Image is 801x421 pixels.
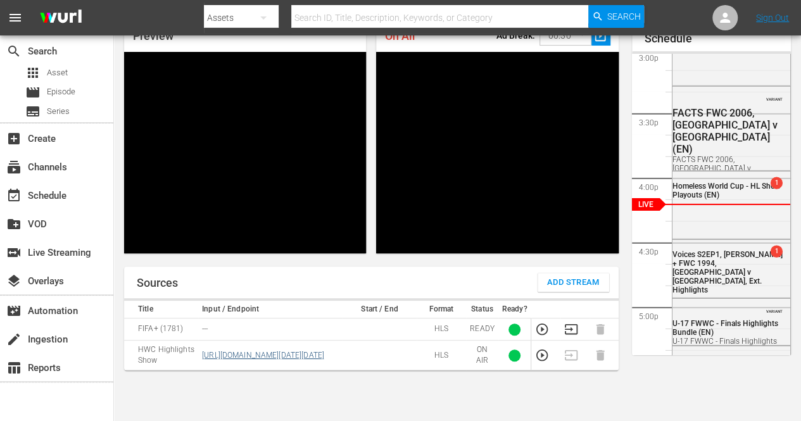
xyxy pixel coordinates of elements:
[672,250,783,294] span: Voices S2EP1, [PERSON_NAME] + FWC 1994, [GEOGRAPHIC_DATA] v [GEOGRAPHIC_DATA], Ext. Highlights
[417,318,466,341] td: HLS
[766,91,783,101] span: VARIANT
[124,301,198,318] th: Title
[593,29,608,44] span: slideshow_sharp
[498,301,531,318] th: Ready?
[564,322,578,336] button: Transition
[756,13,789,23] a: Sign Out
[6,160,22,175] span: subscriptions
[6,303,22,318] span: Automation
[202,351,324,360] a: [URL][DOMAIN_NAME][DATE][DATE]
[466,318,498,341] td: READY
[466,301,498,318] th: Status
[25,65,41,80] span: Asset
[771,177,783,189] span: 1
[417,341,466,370] td: HLS
[771,245,783,257] span: 1
[25,85,41,100] span: Episode
[376,52,618,253] div: Video Player
[645,32,792,45] h1: Schedule
[6,217,22,232] span: VOD
[6,245,22,260] span: Live Streaming
[547,275,600,290] span: Add Stream
[6,360,22,375] span: Reports
[47,66,68,79] span: Asset
[198,301,343,318] th: Input / Endpoint
[417,301,466,318] th: Format
[766,303,783,313] span: VARIANT
[672,107,788,155] div: FACTS FWC 2006, [GEOGRAPHIC_DATA] v [GEOGRAPHIC_DATA] (EN)
[496,30,535,41] p: Ad Break:
[47,85,75,98] span: Episode
[539,24,591,48] div: 00:30
[124,52,366,253] div: Video Player
[6,44,22,59] span: Search
[343,301,417,318] th: Start / End
[607,5,641,28] span: Search
[672,182,781,199] span: Homeless World Cup - HL Show Playouts (EN)
[124,341,198,370] td: HWC Highlights Show
[6,131,22,146] span: Create
[466,341,498,370] td: ON AIR
[672,319,778,337] span: U-17 FWWC - Finals Highlights Bundle (EN)
[535,348,549,362] button: Preview Stream
[137,277,178,289] h1: Sources
[8,10,23,25] span: menu
[385,29,416,42] span: On Air
[6,188,22,203] span: Schedule
[133,29,173,42] span: Preview
[25,104,41,119] span: Series
[6,332,22,347] span: Ingestion
[6,273,22,289] span: Overlays
[588,5,644,28] button: Search
[30,3,91,33] img: ans4CAIJ8jUAAAAAAAAAAAAAAAAAAAAAAAAgQb4GAAAAAAAAAAAAAAAAAAAAAAAAJMjXAAAAAAAAAAAAAAAAAAAAAAAAgAT5G...
[47,105,70,118] span: Series
[198,318,343,341] td: ---
[672,337,788,355] div: U-17 FWWC - Finals Highlights Bundle (EN) (VARIANT)
[538,273,609,292] button: Add Stream
[672,155,788,191] div: FACTS FWC 2006, [GEOGRAPHIC_DATA] v [GEOGRAPHIC_DATA] (EN) (VARIANT)
[124,318,198,341] td: FIFA+ (1781)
